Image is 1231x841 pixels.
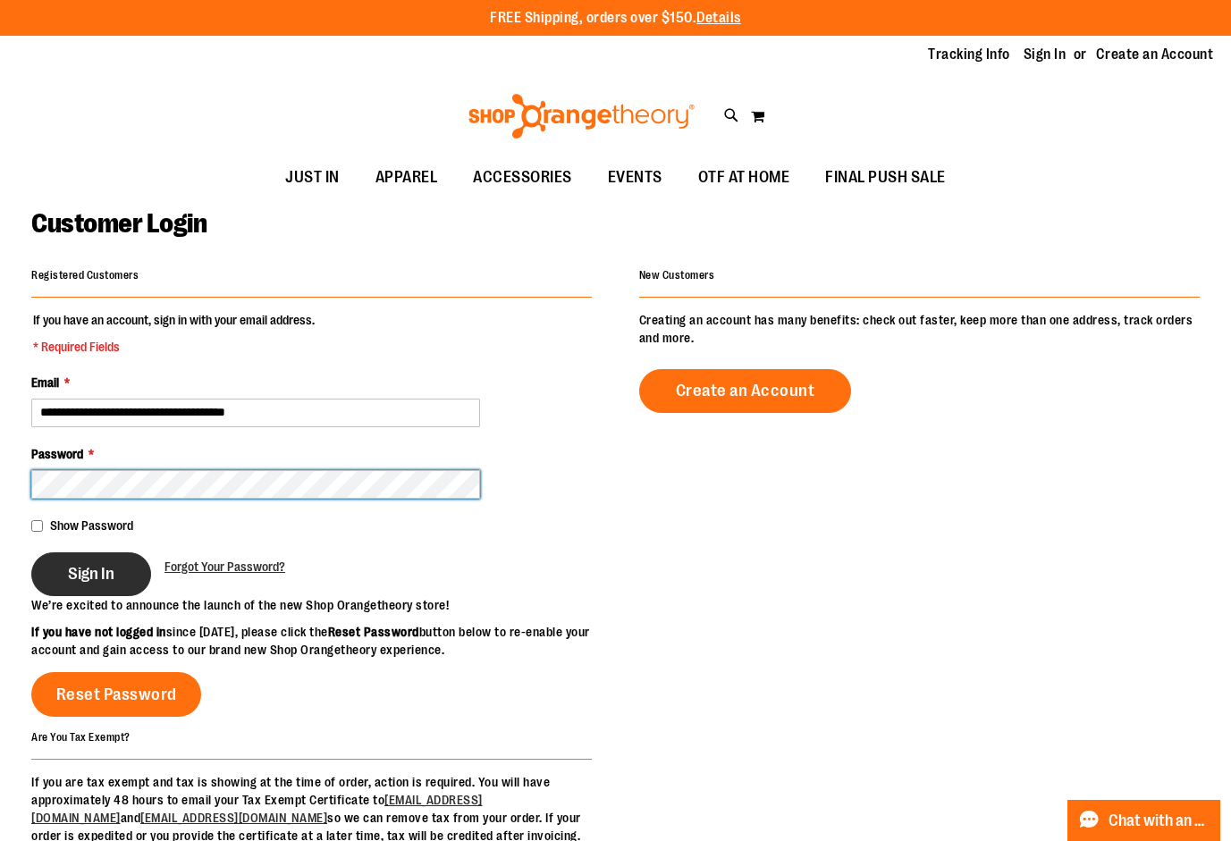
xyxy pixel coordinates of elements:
span: OTF AT HOME [698,157,790,198]
span: APPAREL [375,157,438,198]
a: Sign In [1024,45,1067,64]
span: JUST IN [285,157,340,198]
span: Show Password [50,518,133,533]
strong: Are You Tax Exempt? [31,730,131,743]
button: Chat with an Expert [1067,800,1221,841]
span: FINAL PUSH SALE [825,157,946,198]
legend: If you have an account, sign in with your email address. [31,311,316,356]
p: We’re excited to announce the launch of the new Shop Orangetheory store! [31,596,616,614]
a: Tracking Info [928,45,1010,64]
span: Reset Password [56,685,177,704]
p: since [DATE], please click the button below to re-enable your account and gain access to our bran... [31,623,616,659]
a: [EMAIL_ADDRESS][DOMAIN_NAME] [140,811,327,825]
button: Sign In [31,552,151,596]
p: Creating an account has many benefits: check out faster, keep more than one address, track orders... [639,311,1200,347]
strong: Reset Password [328,625,419,639]
span: Chat with an Expert [1109,812,1210,829]
span: * Required Fields [33,338,315,356]
a: Reset Password [31,672,201,717]
span: Create an Account [676,381,815,400]
span: Password [31,447,83,461]
a: Create an Account [639,369,852,413]
span: ACCESSORIES [473,157,572,198]
strong: Registered Customers [31,269,139,282]
a: Details [696,10,741,26]
span: Customer Login [31,208,207,239]
span: Forgot Your Password? [164,559,285,574]
a: Create an Account [1096,45,1214,64]
strong: If you have not logged in [31,625,166,639]
strong: New Customers [639,269,715,282]
img: Shop Orangetheory [466,94,697,139]
a: Forgot Your Password? [164,558,285,576]
span: Sign In [68,564,114,584]
p: FREE Shipping, orders over $150. [490,8,741,29]
span: EVENTS [608,157,662,198]
span: Email [31,375,59,390]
